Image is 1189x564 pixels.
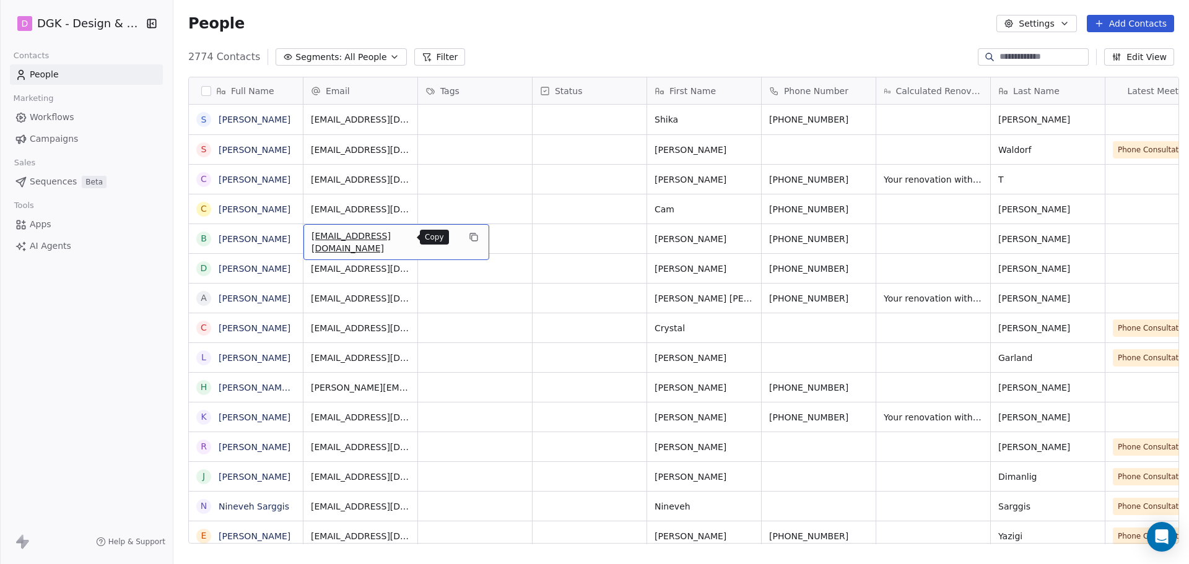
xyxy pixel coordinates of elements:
span: Sarggis [998,500,1097,513]
span: Phone Number [784,85,848,97]
span: [PERSON_NAME] [655,441,754,453]
span: Segments: [295,51,342,64]
span: Waldorf [998,144,1097,156]
a: SequencesBeta [10,171,163,192]
span: Contacts [8,46,54,65]
span: Cam [655,203,754,215]
a: [PERSON_NAME] [219,234,290,244]
span: Your renovation with a design and build firm will cost approximately $68,000 to $98,000 [884,411,983,423]
img: Calendly [1113,27,1123,155]
a: [PERSON_NAME] [219,204,290,214]
span: [PERSON_NAME] [655,144,754,156]
div: S [201,143,206,156]
a: [PERSON_NAME] [219,472,290,482]
span: [PHONE_NUMBER] [769,173,868,186]
a: [PERSON_NAME] [219,412,290,422]
span: Help & Support [108,537,165,547]
div: C [201,321,207,334]
div: Full Name [189,77,303,104]
span: [PERSON_NAME] [655,530,754,542]
span: [PERSON_NAME] [998,113,1097,126]
span: [PERSON_NAME] [655,233,754,245]
span: Status [555,85,583,97]
div: N [201,500,207,513]
span: T [998,173,1097,186]
span: [PHONE_NUMBER] [769,113,868,126]
a: Workflows [10,107,163,128]
span: Marketing [8,89,59,108]
div: Phone Number [762,77,876,104]
span: [PERSON_NAME] [655,471,754,483]
span: Garland [998,352,1097,364]
span: [PERSON_NAME] [998,292,1097,305]
span: [PERSON_NAME] [998,203,1097,215]
span: Beta [82,176,107,188]
span: Sales [9,154,41,172]
span: AI Agents [30,240,71,253]
span: [EMAIL_ADDRESS][DOMAIN_NAME] [311,411,410,423]
span: [PERSON_NAME] [998,322,1097,334]
span: [PERSON_NAME] [655,411,754,423]
div: A [201,292,207,305]
div: Email [303,77,417,104]
a: Campaigns [10,129,163,149]
span: DGK - Design & Build [37,15,142,32]
a: Nineveh Sarggis [219,501,289,511]
span: Last Name [1013,85,1060,97]
span: First Name [669,85,716,97]
span: Tags [440,85,459,97]
button: Edit View [1104,48,1174,66]
span: [EMAIL_ADDRESS][DOMAIN_NAME] [311,322,410,334]
span: [PHONE_NUMBER] [769,262,868,275]
a: [PERSON_NAME] [219,442,290,452]
span: [EMAIL_ADDRESS][DOMAIN_NAME] [311,500,410,513]
a: [PERSON_NAME] [219,353,290,363]
span: [EMAIL_ADDRESS][DOMAIN_NAME] [311,441,410,453]
div: R [201,440,207,453]
a: [PERSON_NAME] [219,531,290,541]
a: Help & Support [96,537,165,547]
span: [PERSON_NAME] [998,381,1097,394]
span: All People [344,51,386,64]
span: [EMAIL_ADDRESS][DOMAIN_NAME] [311,144,410,156]
div: L [201,351,206,364]
span: Workflows [30,111,74,124]
a: [PERSON_NAME] [PERSON_NAME] [219,383,365,393]
span: Apps [30,218,51,231]
span: [PERSON_NAME] [998,262,1097,275]
span: [EMAIL_ADDRESS][DOMAIN_NAME] [311,113,410,126]
div: C [201,173,207,186]
div: K [201,410,206,423]
div: C [201,202,207,215]
div: J [203,470,205,483]
span: Campaigns [30,132,78,145]
button: Settings [996,15,1076,32]
span: Full Name [231,85,274,97]
div: E [201,529,206,542]
span: [EMAIL_ADDRESS][DOMAIN_NAME] [311,203,410,215]
span: Shika [655,113,754,126]
span: [EMAIL_ADDRESS][DOMAIN_NAME] [311,230,459,254]
p: Copy [425,232,444,242]
a: [PERSON_NAME] [219,145,290,155]
button: Filter [414,48,466,66]
div: Open Intercom Messenger [1147,522,1177,552]
span: [PERSON_NAME] [655,262,754,275]
span: [PERSON_NAME] [655,173,754,186]
span: 2774 Contacts [188,50,260,64]
span: [EMAIL_ADDRESS][DOMAIN_NAME] [311,292,410,305]
div: First Name [647,77,761,104]
span: [EMAIL_ADDRESS][DOMAIN_NAME] [311,352,410,364]
div: grid [189,105,303,544]
button: DDGK - Design & Build [15,13,137,34]
div: Calculated Renovation Cost [876,77,990,104]
span: Your renovation with a design and build firm will cost approximately $87,000 to $122,000 [884,173,983,186]
div: B [201,232,207,245]
span: Tools [9,196,39,215]
span: [PERSON_NAME] [655,381,754,394]
a: [PERSON_NAME] [219,115,290,124]
span: Sequences [30,175,77,188]
div: Last Name [991,77,1105,104]
span: Yazigi [998,530,1097,542]
span: Crystal [655,322,754,334]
